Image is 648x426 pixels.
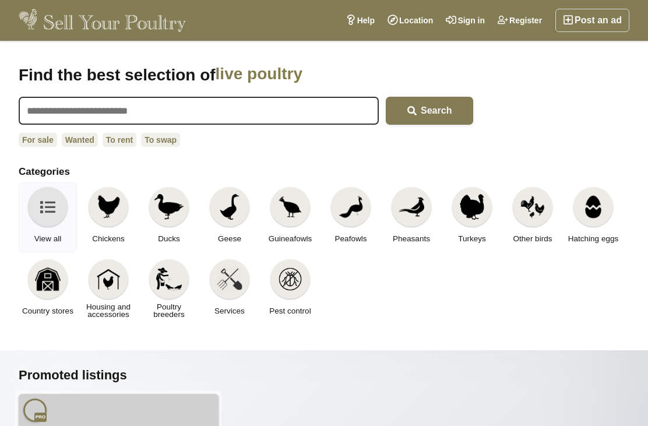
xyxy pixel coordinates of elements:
[568,235,618,242] span: Hatching eggs
[140,255,198,325] a: Poultry breeders Poultry breeders
[277,194,303,220] img: Guineafowls
[83,303,134,318] span: Housing and accessories
[140,182,198,252] a: Ducks Ducks
[386,97,473,125] button: Search
[218,235,241,242] span: Geese
[261,182,319,252] a: Guineafowls Guineafowls
[141,133,180,147] a: To swap
[217,194,242,220] img: Geese
[393,235,430,242] span: Pheasants
[503,182,562,252] a: Other birds Other birds
[200,255,259,325] a: Services Services
[103,133,136,147] a: To rent
[79,182,138,252] a: Chickens Chickens
[564,182,622,252] a: Hatching eggs Hatching eggs
[338,194,364,220] img: Peafowls
[443,182,501,252] a: Turkeys Turkeys
[22,307,73,315] span: Country stores
[421,105,452,115] span: Search
[143,303,195,318] span: Poultry breeders
[520,194,545,220] img: Other birds
[19,166,629,178] h2: Categories
[19,133,57,147] a: For sale
[23,399,47,422] a: Pro
[96,194,121,220] img: Chickens
[216,64,411,85] span: live poultry
[34,413,47,422] span: Professional member
[269,235,312,242] span: Guineafowls
[335,235,367,242] span: Peafowls
[261,255,319,325] a: Pest control Pest control
[555,9,629,32] a: Post an ad
[19,255,77,325] a: Country stores Country stores
[580,194,606,220] img: Hatching eggs
[339,9,381,32] a: Help
[214,307,245,315] span: Services
[154,194,184,220] img: Ducks
[217,266,242,292] img: Services
[491,9,548,32] a: Register
[269,307,311,315] span: Pest control
[513,235,552,242] span: Other birds
[158,235,180,242] span: Ducks
[35,266,61,292] img: Country stores
[439,9,491,32] a: Sign in
[156,266,182,292] img: Poultry breeders
[19,368,629,383] h2: Promoted listings
[200,182,259,252] a: Geese Geese
[92,235,125,242] span: Chickens
[62,133,98,147] a: Wanted
[19,182,77,252] a: View all
[381,9,439,32] a: Location
[459,194,485,220] img: Turkeys
[96,266,121,292] img: Housing and accessories
[34,235,61,242] span: View all
[79,255,138,325] a: Housing and accessories Housing and accessories
[277,266,303,292] img: Pest control
[19,9,186,32] img: Sell Your Poultry
[23,399,47,422] img: AKomm
[322,182,380,252] a: Peafowls Peafowls
[399,194,424,220] img: Pheasants
[382,182,441,252] a: Pheasants Pheasants
[19,64,473,85] h1: Find the best selection of
[458,235,486,242] span: Turkeys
